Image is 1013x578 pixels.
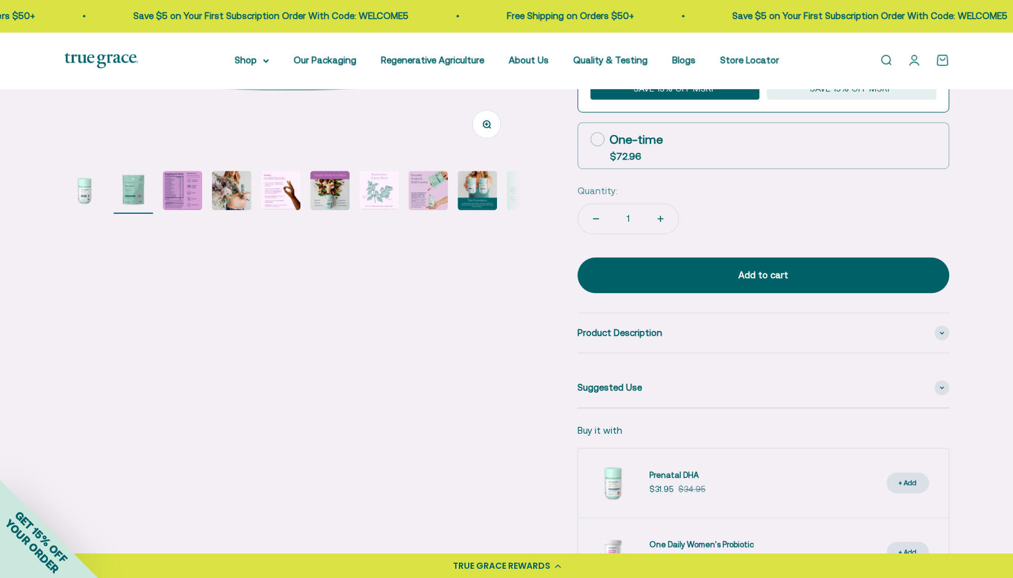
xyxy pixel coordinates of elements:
span: One Daily Women's Probiotic [649,540,754,549]
button: Decrease quantity [578,204,614,233]
div: + Add [899,547,917,558]
button: Go to item 5 [261,171,300,214]
button: Go to item 6 [310,171,350,214]
summary: Product Description [577,313,949,353]
img: Our custom-made bottles are designed to be refilled and ultimately recycled - never tossed away. ... [409,171,448,210]
img: - 200% daily value of Vitamin D3 for pregnant women - vegan sourced from algae - Excellent source... [261,171,300,210]
p: Save $5 on Your First Subscription Order With Code: WELCOME5 [131,9,407,23]
button: Increase quantity [643,204,678,233]
span: Prenatal DHA [649,471,699,480]
img: Daily Probiotic for Women's Vaginal, Digestive, and Immune Support* - 90 Billion CFU at time of m... [588,528,637,577]
sale-price: $31.95 [649,483,673,496]
img: - Beet Root - Amla Fruit - Cranberry Fruit - Ginger Root - Lemon Balm - Mustard Seed [310,171,350,210]
a: Quality & Testing [573,55,647,65]
img: Every lot of True Grace supplements undergoes extensive third-party testing. Regulation says we d... [507,171,546,210]
a: Our Packaging [294,55,356,65]
button: Go to item 10 [507,171,546,214]
div: Add to cart [602,268,925,283]
span: Product Description [577,326,662,340]
a: Blogs [672,55,695,65]
img: True Grace Prenatal Multivitamin provides an organic whole food blend that includes organic beet ... [212,171,251,210]
a: About Us [509,55,549,65]
button: Go to item 7 [359,171,399,214]
span: YOUR ORDER [2,517,61,576]
img: Daily Multivitamin to Support a Healthy Mom & Baby* - For women during pre-conception, pregnancy,... [114,171,153,210]
summary: Shop [235,53,269,68]
a: Free Shipping on Orders $50+ [505,10,632,21]
button: Go to item 3 [163,171,202,214]
a: Store Locator [720,55,779,65]
label: Quantity: [577,184,617,198]
button: + Add [886,472,929,494]
button: Go to item 4 [212,171,251,214]
span: Suggested Use [577,380,642,395]
img: Lemon Balm Ginger Regenerative Organic Lemon Balm and Organic Ginger. [359,171,399,210]
span: GET 15% OFF [12,508,69,565]
a: One Daily Women's Probiotic [649,539,754,552]
p: Buy it with [577,423,622,438]
button: Go to item 8 [409,171,448,214]
p: Save $5 on Your First Subscription Order With Code: WELCOME5 [730,9,1006,23]
button: + Add [886,542,929,563]
div: + Add [899,477,917,489]
a: Prenatal DHA [649,469,705,482]
img: Daily Multivitamin to Support a Healthy Mom & Baby* For women during pre-conception, pregnancy, a... [65,171,104,210]
button: Go to item 1 [65,171,104,214]
button: Add to cart [577,257,949,293]
img: Prenatal DHA for Brain & Eye Development* For women during pre-conception, pregnancy, and lactati... [588,458,637,507]
img: Our Prenatal product line provides a robust and comprehensive offering for a true foundation of h... [458,171,497,210]
img: Prenatal & Postnatal Excellent Choline Source Vegan Soy Free Gluten Free [163,171,202,210]
div: TRUE GRACE REWARDS [453,560,550,572]
summary: Suggested Use [577,368,949,407]
button: Go to item 9 [458,171,497,214]
compare-at-price: $34.95 [678,483,705,496]
a: Regenerative Agriculture [381,55,484,65]
button: Go to item 2 [114,171,153,214]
